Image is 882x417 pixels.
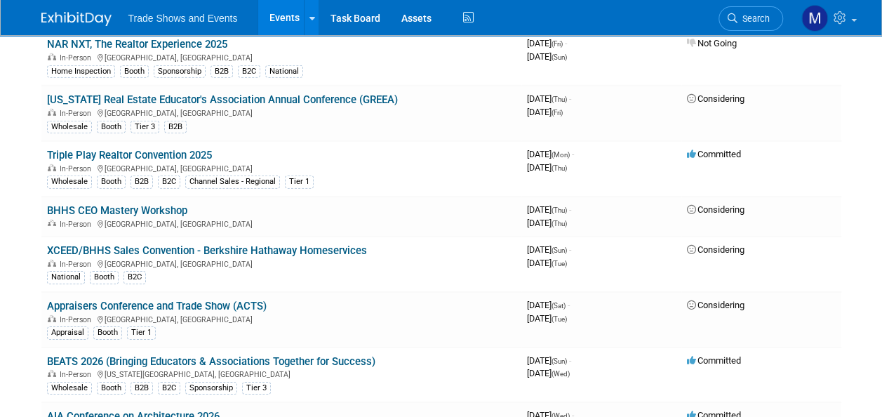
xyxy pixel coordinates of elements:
div: [GEOGRAPHIC_DATA], [GEOGRAPHIC_DATA] [47,258,516,269]
div: Tier 3 [131,121,159,133]
img: In-Person Event [48,220,56,227]
span: Committed [687,355,741,366]
span: - [565,38,567,48]
span: (Tue) [552,260,567,267]
img: In-Person Event [48,315,56,322]
span: [DATE] [527,313,567,324]
div: B2C [158,176,180,188]
a: XCEED/BHHS Sales Convention - Berkshire Hathaway Homeservices [47,244,367,257]
img: In-Person Event [48,370,56,377]
img: In-Person Event [48,164,56,171]
span: (Thu) [552,220,567,227]
span: In-Person [60,315,95,324]
a: Appraisers Conference and Trade Show (ACTS) [47,300,267,312]
img: In-Person Event [48,53,56,60]
span: (Sun) [552,357,567,365]
div: Channel Sales - Regional [185,176,280,188]
div: [GEOGRAPHIC_DATA], [GEOGRAPHIC_DATA] [47,313,516,324]
span: (Sat) [552,302,566,310]
div: Wholesale [47,121,92,133]
span: [DATE] [527,38,567,48]
span: In-Person [60,260,95,269]
div: Booth [97,121,126,133]
div: Sponsorship [154,65,206,78]
span: [DATE] [527,93,571,104]
div: Wholesale [47,176,92,188]
a: Triple Play Realtor Convention 2025 [47,149,212,161]
span: [DATE] [527,162,567,173]
span: Considering [687,300,744,310]
div: Tier 3 [242,382,271,395]
span: - [568,300,570,310]
span: [DATE] [527,368,570,378]
span: [DATE] [527,258,567,268]
span: Committed [687,149,741,159]
div: Appraisal [47,326,88,339]
div: Booth [97,382,126,395]
span: [DATE] [527,218,567,228]
div: National [47,271,85,284]
span: - [569,204,571,215]
span: (Sun) [552,53,567,61]
div: [GEOGRAPHIC_DATA], [GEOGRAPHIC_DATA] [47,218,516,229]
div: B2B [164,121,187,133]
span: - [569,93,571,104]
span: In-Person [60,53,95,62]
span: (Thu) [552,95,567,103]
div: B2C [238,65,260,78]
div: [GEOGRAPHIC_DATA], [GEOGRAPHIC_DATA] [47,162,516,173]
div: Booth [93,326,122,339]
span: (Wed) [552,370,570,378]
span: Trade Shows and Events [128,13,238,24]
span: Not Going [687,38,737,48]
div: B2C [123,271,146,284]
div: Wholesale [47,382,92,395]
div: [GEOGRAPHIC_DATA], [GEOGRAPHIC_DATA] [47,107,516,118]
span: Considering [687,204,744,215]
div: [GEOGRAPHIC_DATA], [GEOGRAPHIC_DATA] [47,51,516,62]
div: Sponsorship [185,382,237,395]
img: Maurice Vincent [801,5,828,32]
img: In-Person Event [48,260,56,267]
span: [DATE] [527,355,571,366]
div: B2C [158,382,180,395]
div: B2B [211,65,233,78]
div: Tier 1 [127,326,156,339]
span: Search [737,13,770,24]
span: In-Person [60,220,95,229]
span: (Fri) [552,109,563,117]
span: In-Person [60,109,95,118]
span: (Thu) [552,206,567,214]
span: (Tue) [552,315,567,323]
a: BEATS 2026 (Bringing Educators & Associations Together for Success) [47,355,375,368]
span: In-Person [60,164,95,173]
span: [DATE] [527,204,571,215]
div: [US_STATE][GEOGRAPHIC_DATA], [GEOGRAPHIC_DATA] [47,368,516,379]
span: (Fri) [552,40,563,48]
span: [DATE] [527,107,563,117]
span: - [569,244,571,255]
div: Booth [90,271,119,284]
a: NAR NXT, The Realtor Experience 2025 [47,38,227,51]
div: B2B [131,176,153,188]
a: BHHS CEO Mastery Workshop [47,204,187,217]
span: Considering [687,93,744,104]
span: [DATE] [527,300,570,310]
span: - [569,355,571,366]
img: In-Person Event [48,109,56,116]
div: B2B [131,382,153,395]
a: Search [719,6,783,31]
div: National [265,65,303,78]
span: [DATE] [527,51,567,62]
span: (Thu) [552,164,567,172]
div: Booth [120,65,149,78]
span: [DATE] [527,149,574,159]
a: [US_STATE] Real Estate Educator's Association Annual Conference (GREEA) [47,93,398,106]
div: Tier 1 [285,176,314,188]
img: ExhibitDay [41,12,112,26]
span: Considering [687,244,744,255]
span: - [572,149,574,159]
span: [DATE] [527,244,571,255]
span: (Sun) [552,246,567,254]
div: Home Inspection [47,65,115,78]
